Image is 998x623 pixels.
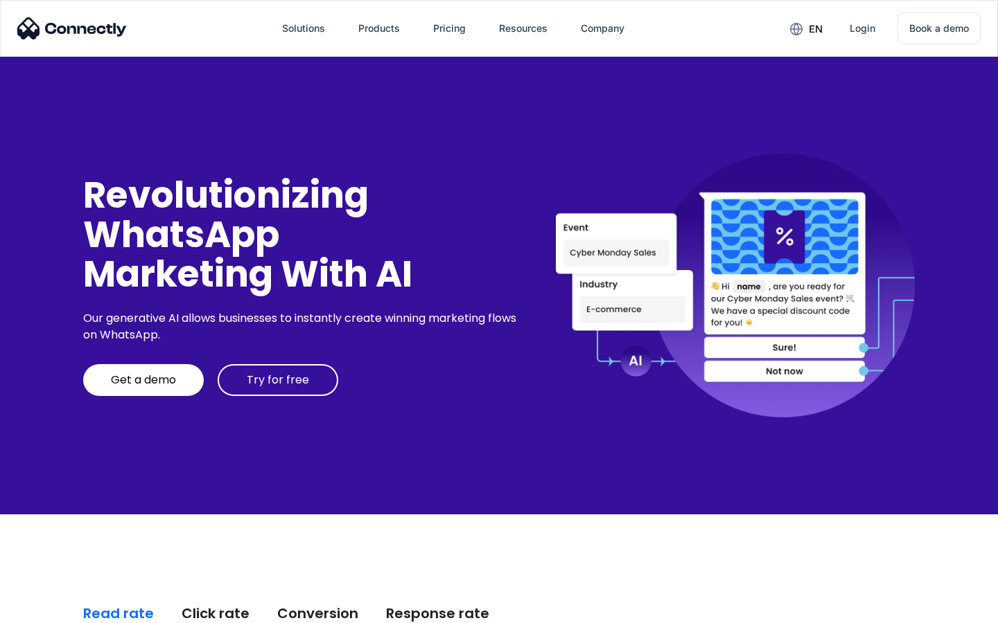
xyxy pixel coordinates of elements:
a: Get a demo [83,364,204,396]
a: Book a demo [898,12,981,44]
div: Resources [499,19,548,38]
div: Conversion [277,604,358,623]
div: Response rate [386,604,489,623]
a: Login [839,12,886,45]
div: Click rate [182,604,249,623]
div: Login [850,19,875,38]
div: Revolutionizing WhatsApp Marketing With AI [83,175,521,294]
div: Try for free [247,373,309,387]
a: Pricing [422,12,477,45]
div: Read rate [83,604,154,623]
div: Our generative AI allows businesses to instantly create winning marketing flows on WhatsApp. [83,310,521,343]
img: Connectly Logo [17,17,127,39]
div: Pricing [433,19,466,38]
div: Products [358,19,400,38]
div: Solutions [282,19,325,38]
a: Try for free [218,364,338,396]
div: Company [581,19,624,38]
div: en [809,19,823,39]
div: Get a demo [111,373,176,387]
